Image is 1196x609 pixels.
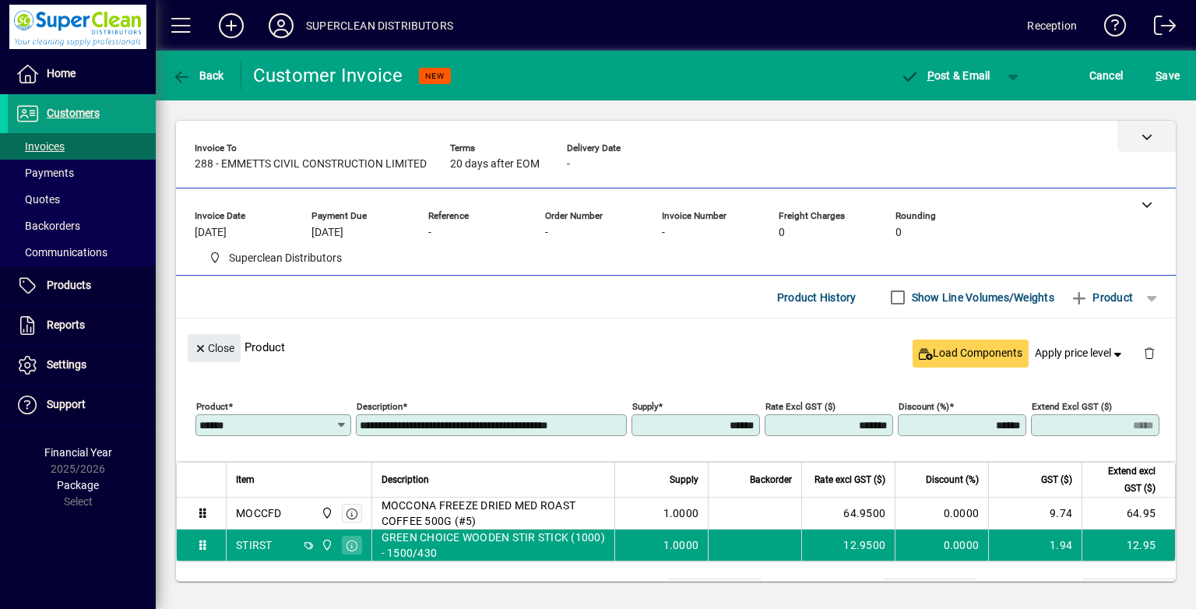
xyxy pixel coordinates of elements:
[382,498,606,529] span: MOCCONA FREEZE DRIED MED ROAST COFFEE 500G (#5)
[668,579,762,598] td: 0.0000 M³
[1082,530,1175,561] td: 12.95
[750,471,792,488] span: Backorder
[765,401,835,412] mat-label: Rate excl GST ($)
[47,279,91,291] span: Products
[1062,283,1141,312] button: Product
[988,498,1082,530] td: 9.74
[382,530,606,561] span: GREEN CHOICE WOODEN STIR STICK (1000) - 1500/430
[8,55,156,93] a: Home
[892,62,998,90] button: Post & Email
[229,250,342,266] span: Superclean Distributors
[662,227,665,239] span: -
[1092,463,1156,497] span: Extend excl GST ($)
[184,340,244,354] app-page-header-button: Close
[382,471,429,488] span: Description
[919,345,1022,361] span: Load Components
[47,398,86,410] span: Support
[194,336,234,361] span: Close
[771,283,863,312] button: Product History
[1041,471,1072,488] span: GST ($)
[236,537,273,553] div: STIRST
[450,158,540,171] span: 20 days after EOM
[47,67,76,79] span: Home
[913,340,1029,368] button: Load Components
[253,63,403,88] div: Customer Invoice
[895,498,988,530] td: 0.0000
[663,537,699,553] span: 1.0000
[172,69,224,82] span: Back
[989,579,1082,598] td: GST exclusive
[1082,579,1176,598] td: 77.90
[1035,345,1125,361] span: Apply price level
[196,401,228,412] mat-label: Product
[16,220,80,232] span: Backorders
[632,401,658,412] mat-label: Supply
[156,62,241,90] app-page-header-button: Back
[1152,62,1184,90] button: Save
[357,401,403,412] mat-label: Description
[236,471,255,488] span: Item
[811,505,885,521] div: 64.9500
[425,71,445,81] span: NEW
[545,227,548,239] span: -
[8,160,156,186] a: Payments
[909,290,1054,305] label: Show Line Volumes/Weights
[306,13,453,38] div: SUPERCLEAN DISTRIBUTORS
[8,239,156,266] a: Communications
[202,248,348,268] span: Superclean Distributors
[814,471,885,488] span: Rate excl GST ($)
[206,12,256,40] button: Add
[1089,63,1124,88] span: Cancel
[47,358,86,371] span: Settings
[16,193,60,206] span: Quotes
[317,505,335,522] span: Superclean Distributors
[926,471,979,488] span: Discount (%)
[779,227,785,239] span: 0
[168,62,228,90] button: Back
[895,530,988,561] td: 0.0000
[16,140,65,153] span: Invoices
[16,167,74,179] span: Payments
[8,266,156,305] a: Products
[8,346,156,385] a: Settings
[236,505,282,521] div: MOCCFD
[428,227,431,239] span: -
[1027,13,1077,38] div: Reception
[900,69,990,82] span: ost & Email
[44,446,112,459] span: Financial Year
[1032,401,1112,412] mat-label: Extend excl GST ($)
[195,227,227,239] span: [DATE]
[195,158,427,171] span: 288 - EMMETTS CIVIL CONSTRUCTION LIMITED
[1092,3,1127,54] a: Knowledge Base
[256,12,306,40] button: Profile
[47,107,100,119] span: Customers
[176,319,1176,375] div: Product
[1131,334,1168,371] button: Delete
[927,69,934,82] span: P
[8,306,156,345] a: Reports
[1142,3,1177,54] a: Logout
[8,213,156,239] a: Backorders
[16,246,107,259] span: Communications
[1085,62,1127,90] button: Cancel
[1029,340,1131,368] button: Apply price level
[1131,346,1168,360] app-page-header-button: Delete
[317,537,335,554] span: Superclean Distributors
[8,186,156,213] a: Quotes
[1070,285,1133,310] span: Product
[883,579,976,598] td: 0.00
[988,530,1082,561] td: 1.94
[663,505,699,521] span: 1.0000
[899,401,949,412] mat-label: Discount (%)
[895,227,902,239] span: 0
[57,479,99,491] span: Package
[567,158,570,171] span: -
[1082,498,1175,530] td: 64.95
[8,385,156,424] a: Support
[777,285,857,310] span: Product History
[8,133,156,160] a: Invoices
[575,579,668,598] td: Total Volume
[47,319,85,331] span: Reports
[774,579,883,598] td: Freight (excl GST)
[1156,63,1180,88] span: ave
